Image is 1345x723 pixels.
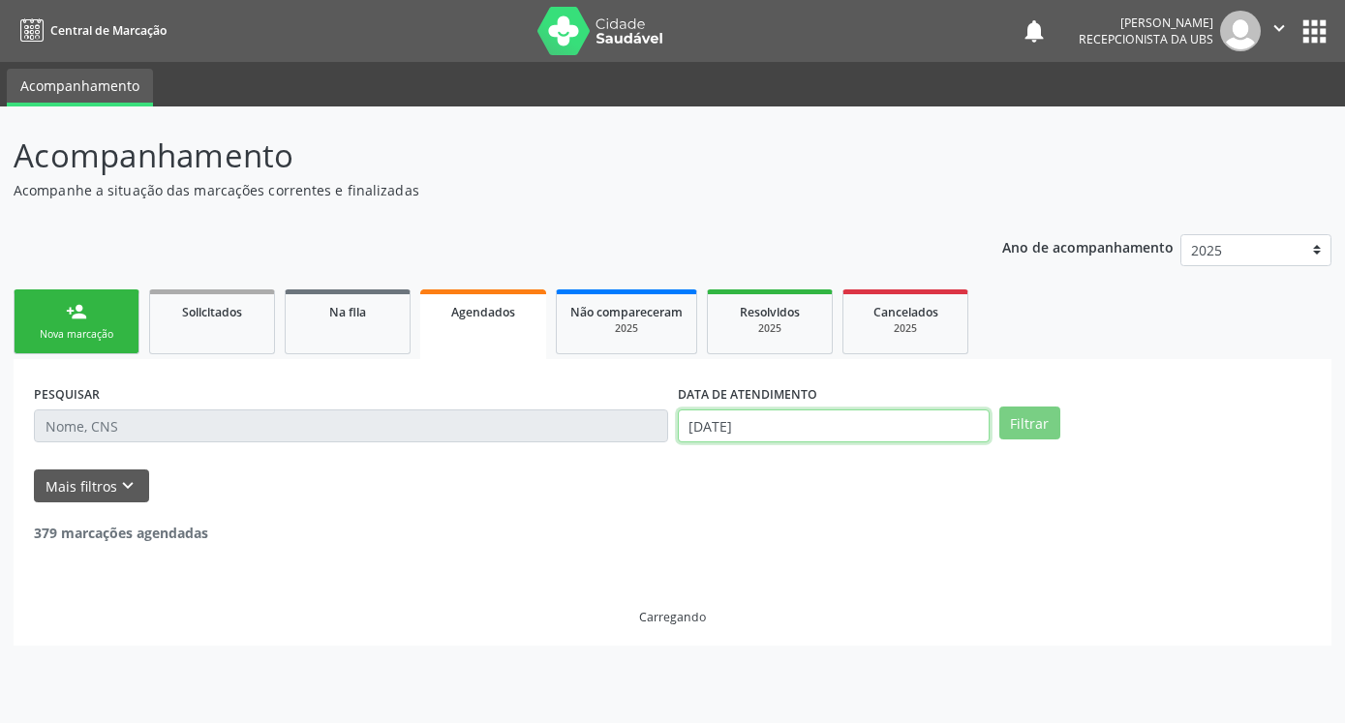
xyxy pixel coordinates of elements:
span: Não compareceram [570,304,683,320]
button:  [1261,11,1298,51]
label: DATA DE ATENDIMENTO [678,379,817,409]
i: keyboard_arrow_down [117,475,138,497]
a: Acompanhamento [7,69,153,106]
p: Ano de acompanhamento [1002,234,1174,258]
p: Acompanhe a situação das marcações correntes e finalizadas [14,180,936,200]
input: Nome, CNS [34,409,668,442]
span: Solicitados [182,304,242,320]
button: apps [1298,15,1331,48]
div: Carregando [639,609,706,625]
input: Selecione um intervalo [678,409,990,442]
span: Recepcionista da UBS [1079,31,1213,47]
span: Cancelados [873,304,938,320]
button: Mais filtroskeyboard_arrow_down [34,469,149,503]
p: Acompanhamento [14,132,936,180]
i:  [1269,17,1290,39]
strong: 379 marcações agendadas [34,524,208,542]
span: Resolvidos [740,304,800,320]
label: PESQUISAR [34,379,100,409]
div: 2025 [721,321,818,336]
img: img [1220,11,1261,51]
div: 2025 [570,321,683,336]
div: [PERSON_NAME] [1079,15,1213,31]
span: Agendados [451,304,515,320]
button: notifications [1021,17,1048,45]
div: Nova marcação [28,327,125,342]
div: person_add [66,301,87,322]
span: Central de Marcação [50,22,167,39]
a: Central de Marcação [14,15,167,46]
button: Filtrar [999,407,1060,439]
span: Na fila [329,304,366,320]
div: 2025 [857,321,954,336]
